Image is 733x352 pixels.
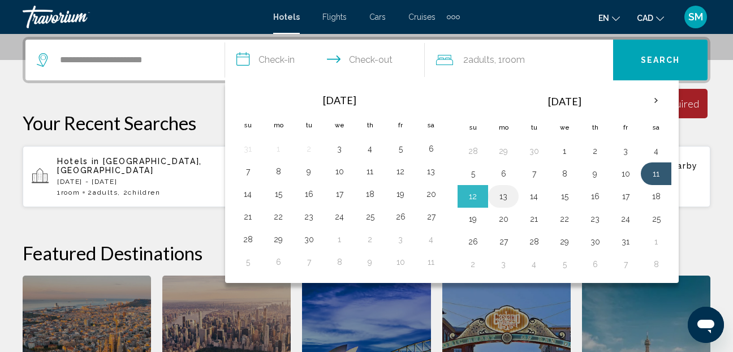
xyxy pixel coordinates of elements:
[616,188,635,204] button: Day 17
[273,12,300,22] a: Hotels
[688,307,724,343] iframe: Bouton de lancement de la fenêtre de messagerie
[57,157,100,166] span: Hotels in
[586,143,604,159] button: Day 2
[408,12,436,22] span: Cruises
[269,254,287,270] button: Day 6
[391,209,409,225] button: Day 26
[391,141,409,157] button: Day 5
[555,166,574,182] button: Day 8
[330,254,348,270] button: Day 8
[300,209,318,225] button: Day 23
[525,166,543,182] button: Day 7
[330,141,348,157] button: Day 3
[586,211,604,227] button: Day 23
[239,254,257,270] button: Day 5
[369,12,386,22] a: Cars
[425,40,613,80] button: Travelers: 2 adults, 0 children
[616,211,635,227] button: Day 24
[239,209,257,225] button: Day 21
[300,186,318,202] button: Day 16
[641,88,671,114] button: Next month
[555,188,574,204] button: Day 15
[57,157,202,175] span: [GEOGRAPHIC_DATA], [GEOGRAPHIC_DATA]
[361,231,379,247] button: Day 2
[322,12,347,22] a: Flights
[361,186,379,202] button: Day 18
[93,188,118,196] span: Adults
[494,143,512,159] button: Day 29
[23,111,710,134] p: Your Recent Searches
[488,88,641,115] th: [DATE]
[555,256,574,272] button: Day 5
[464,211,482,227] button: Day 19
[494,166,512,182] button: Day 6
[57,188,80,196] span: 1
[494,52,525,68] span: , 1
[641,56,680,65] span: Search
[25,40,708,80] div: Search widget
[239,141,257,157] button: Day 31
[494,211,512,227] button: Day 20
[525,143,543,159] button: Day 30
[300,164,318,179] button: Day 9
[330,209,348,225] button: Day 24
[647,166,665,182] button: Day 11
[637,14,653,23] span: CAD
[361,141,379,157] button: Day 4
[361,164,379,179] button: Day 11
[494,188,512,204] button: Day 13
[586,188,604,204] button: Day 16
[525,211,543,227] button: Day 21
[598,10,620,26] button: Change language
[361,209,379,225] button: Day 25
[647,211,665,227] button: Day 25
[422,141,440,157] button: Day 6
[586,256,604,272] button: Day 6
[330,231,348,247] button: Day 1
[269,209,287,225] button: Day 22
[525,188,543,204] button: Day 14
[616,256,635,272] button: Day 7
[422,186,440,202] button: Day 20
[422,164,440,179] button: Day 13
[269,231,287,247] button: Day 29
[422,254,440,270] button: Day 11
[647,188,665,204] button: Day 18
[330,186,348,202] button: Day 17
[391,231,409,247] button: Day 3
[555,143,574,159] button: Day 1
[239,186,257,202] button: Day 14
[598,14,609,23] span: en
[88,188,118,196] span: 2
[494,256,512,272] button: Day 3
[269,164,287,179] button: Day 8
[391,186,409,202] button: Day 19
[464,234,482,250] button: Day 26
[422,209,440,225] button: Day 27
[464,188,482,204] button: Day 12
[239,231,257,247] button: Day 28
[269,186,287,202] button: Day 15
[647,143,665,159] button: Day 4
[300,231,318,247] button: Day 30
[616,143,635,159] button: Day 3
[23,145,244,208] button: Hotels in [GEOGRAPHIC_DATA], [GEOGRAPHIC_DATA][DATE] - [DATE]1Room2Adults, 2Children
[57,178,235,186] p: [DATE] - [DATE]
[525,256,543,272] button: Day 4
[468,54,494,65] span: Adults
[464,143,482,159] button: Day 28
[447,8,460,26] button: Extra navigation items
[422,231,440,247] button: Day 4
[637,10,664,26] button: Change currency
[61,188,80,196] span: Room
[225,40,425,80] button: Check in and out dates
[502,54,525,65] span: Room
[616,166,635,182] button: Day 10
[239,164,257,179] button: Day 7
[269,141,287,157] button: Day 1
[647,256,665,272] button: Day 8
[128,188,160,196] span: Children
